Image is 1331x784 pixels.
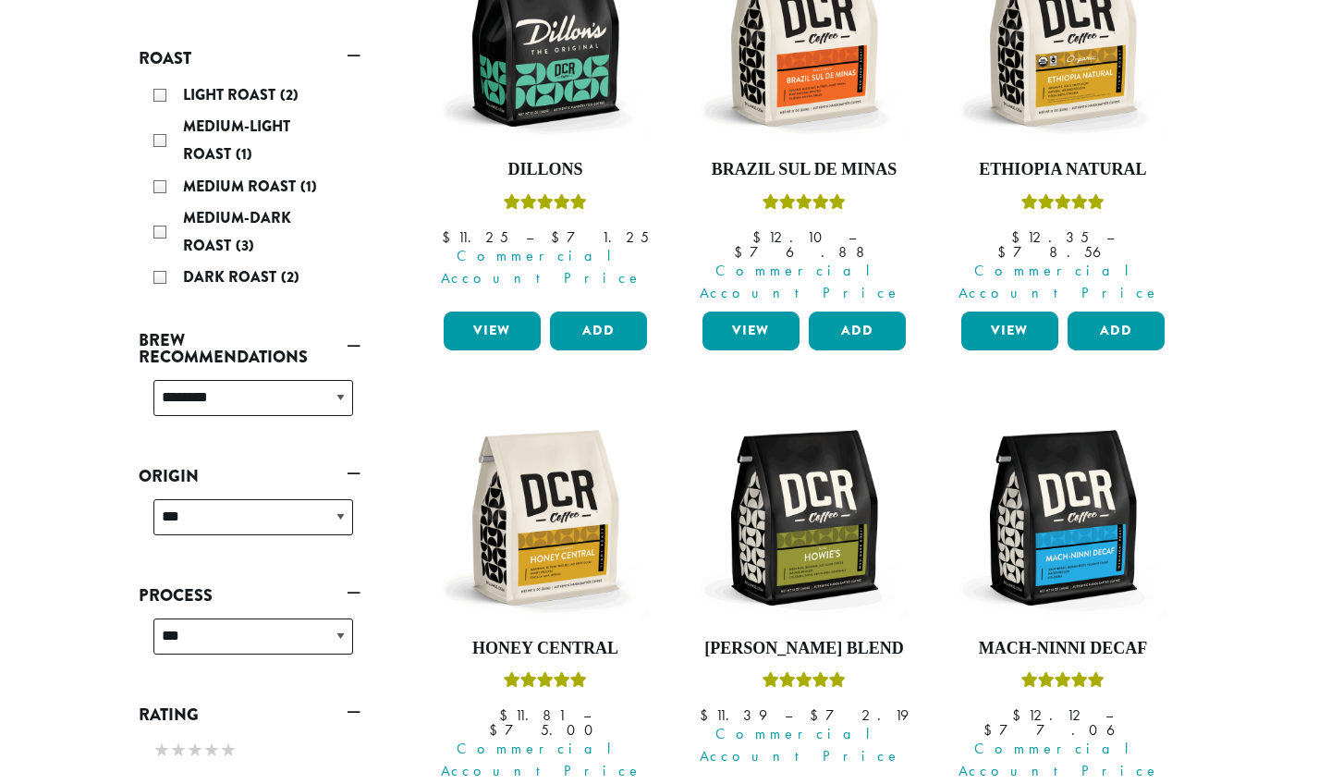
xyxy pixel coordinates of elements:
span: $ [442,227,458,247]
bdi: 72.19 [810,705,909,725]
span: – [1106,227,1114,247]
span: – [849,227,856,247]
bdi: 71.25 [551,227,649,247]
bdi: 11.39 [700,705,767,725]
bdi: 11.25 [442,227,508,247]
a: Brew Recommendations [139,325,360,373]
h4: Mach-Ninni Decaf [957,639,1169,659]
div: Brew Recommendations [139,373,360,438]
span: – [583,705,591,725]
span: ★ [220,737,237,764]
div: Rated 5.00 out of 5 [763,191,846,219]
bdi: 12.12 [1012,705,1088,725]
span: $ [499,705,515,725]
span: Commercial Account Price [690,260,910,304]
bdi: 78.56 [997,242,1128,262]
a: View [702,312,800,350]
span: ★ [187,737,203,764]
span: – [526,227,533,247]
bdi: 75.00 [489,720,602,740]
span: Dark Roast [183,266,281,288]
span: Commercial Account Price [432,245,652,289]
div: Rated 5.00 out of 5 [1021,191,1105,219]
h4: Dillons [439,160,652,180]
span: Commercial Account Price [690,723,910,767]
span: ★ [203,737,220,764]
a: Roast [139,43,360,74]
img: DCR-12oz-Mach-Ninni-Decaf-Stock-scaled.png [957,411,1169,624]
span: $ [551,227,567,247]
span: $ [1011,227,1027,247]
div: Rated 5.00 out of 5 [504,669,587,697]
div: Rated 5.00 out of 5 [504,191,587,219]
bdi: 12.35 [1011,227,1089,247]
div: Origin [139,492,360,557]
bdi: 76.88 [734,242,873,262]
a: View [961,312,1058,350]
div: Rated 5.00 out of 5 [1021,669,1105,697]
span: $ [734,242,750,262]
div: Rating [139,730,360,773]
span: $ [810,705,825,725]
span: $ [983,720,999,740]
div: Roast [139,74,360,302]
span: $ [1012,705,1028,725]
h4: [PERSON_NAME] Blend [698,639,910,659]
span: (2) [281,266,299,288]
h4: Brazil Sul De Minas [698,160,910,180]
span: Commercial Account Price [949,260,1169,304]
span: (3) [236,235,254,256]
span: Light Roast [183,84,280,105]
span: Commercial Account Price [432,738,652,782]
span: $ [489,720,505,740]
div: Rated 4.67 out of 5 [763,669,846,697]
span: Medium Roast [183,176,300,197]
div: Process [139,611,360,677]
a: Honey CentralRated 5.00 out of 5 Commercial Account Price [439,411,652,783]
span: ★ [153,737,170,764]
h4: Honey Central [439,639,652,659]
span: Medium-Light Roast [183,116,290,165]
a: Process [139,580,360,611]
bdi: 77.06 [983,720,1142,740]
img: DCR-12oz-Howies-Stock-scaled.png [698,411,910,624]
a: [PERSON_NAME] BlendRated 4.67 out of 5 Commercial Account Price [698,411,910,783]
a: Mach-Ninni DecafRated 5.00 out of 5 Commercial Account Price [957,411,1169,783]
span: Commercial Account Price [949,738,1169,782]
span: – [785,705,792,725]
a: Origin [139,460,360,492]
h4: Ethiopia Natural [957,160,1169,180]
button: Add [809,312,906,350]
span: $ [752,227,768,247]
span: (1) [236,143,252,165]
a: Rating [139,699,360,730]
span: (1) [300,176,317,197]
bdi: 11.81 [499,705,566,725]
button: Add [1068,312,1165,350]
a: View [444,312,541,350]
bdi: 12.10 [752,227,831,247]
span: $ [997,242,1013,262]
span: (2) [280,84,299,105]
button: Add [550,312,647,350]
span: – [1105,705,1113,725]
span: Medium-Dark Roast [183,207,291,256]
img: DCR-12oz-Honey-Central-Stock-scaled.png [439,411,652,624]
span: ★ [170,737,187,764]
span: $ [700,705,715,725]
